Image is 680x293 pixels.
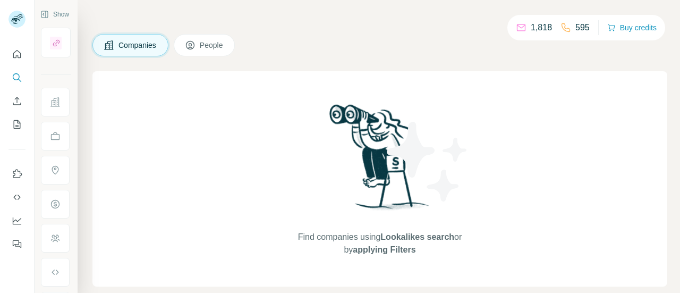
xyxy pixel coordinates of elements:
[8,115,25,134] button: My lists
[8,211,25,230] button: Dashboard
[531,21,552,34] p: 1,818
[325,102,435,220] img: Surfe Illustration - Woman searching with binoculars
[33,6,76,22] button: Show
[8,188,25,207] button: Use Surfe API
[575,21,590,34] p: 595
[607,20,657,35] button: Buy credits
[353,245,415,254] span: applying Filters
[380,232,454,241] span: Lookalikes search
[8,68,25,87] button: Search
[8,235,25,254] button: Feedback
[380,114,475,210] img: Surfe Illustration - Stars
[8,45,25,64] button: Quick start
[118,40,157,51] span: Companies
[295,231,465,256] span: Find companies using or by
[200,40,224,51] span: People
[8,164,25,183] button: Use Surfe on LinkedIn
[92,13,667,28] h4: Search
[8,91,25,111] button: Enrich CSV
